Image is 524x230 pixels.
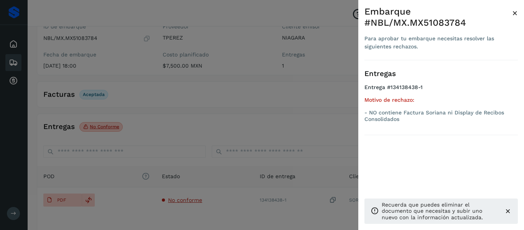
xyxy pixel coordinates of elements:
[382,202,498,221] p: Recuerda que puedes eliminar el documento que necesitas y subir uno nuevo con la información actu...
[512,8,518,18] span: ×
[364,35,512,51] div: Para aprobar tu embarque necesitas resolver las siguientes rechazos.
[512,6,518,20] button: Close
[364,6,512,28] div: Embarque #NBL/MX.MX51083784
[364,109,518,122] p: - NO contiene Factura Soriana ni Display de Recibos Consolidados
[364,84,518,97] h4: Entrega #134138438-1
[364,97,518,103] h5: Motivo de rechazo:
[364,69,518,78] h3: Entregas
